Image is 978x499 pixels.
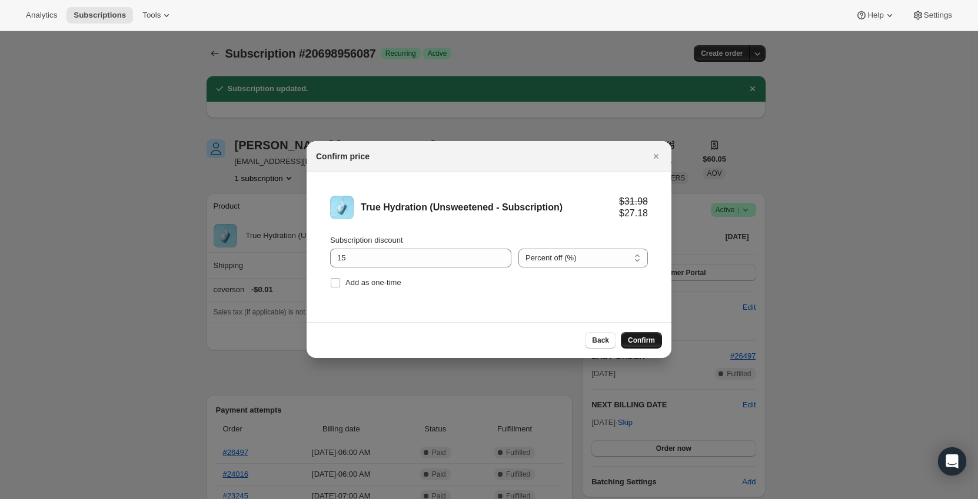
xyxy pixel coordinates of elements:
[316,150,370,162] h2: Confirm price
[648,148,664,165] button: Close
[938,447,966,475] div: Open Intercom Messenger
[74,11,126,20] span: Subscriptions
[142,11,161,20] span: Tools
[19,7,64,24] button: Analytics
[135,7,179,24] button: Tools
[849,7,902,24] button: Help
[628,336,655,345] span: Confirm
[621,332,662,349] button: Confirm
[592,336,609,345] span: Back
[924,11,952,20] span: Settings
[867,11,883,20] span: Help
[905,7,959,24] button: Settings
[619,196,648,207] div: $31.98
[345,278,401,287] span: Add as one-time
[585,332,616,349] button: Back
[330,196,354,219] img: True Hydration (Unsweetened - Subscription)
[619,207,648,219] div: $27.18
[66,7,133,24] button: Subscriptions
[361,202,619,213] div: True Hydration (Unsweetened - Subscription)
[26,11,57,20] span: Analytics
[330,236,403,245] span: Subscription discount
